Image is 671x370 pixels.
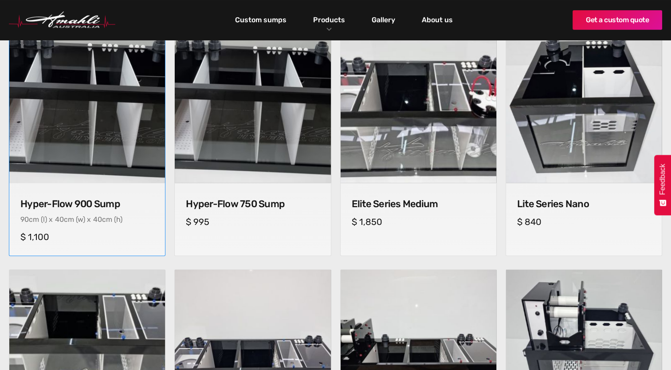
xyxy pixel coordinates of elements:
[186,216,319,227] h5: $ 995
[64,215,91,224] div: cm (w) x
[517,216,651,227] h5: $ 840
[9,12,115,28] a: home
[93,215,102,224] div: 40
[175,27,330,182] img: Hyper-Flow 750 Sump
[9,12,115,28] img: Hmahli Australia Logo
[102,215,122,224] div: cm (h)
[55,215,64,224] div: 40
[20,232,154,242] h5: $ 1,100
[20,198,154,210] h4: Hyper-Flow 900 Sump
[29,215,53,224] div: cm (l) x
[341,27,496,182] img: Elite Series Medium
[186,198,319,210] h4: Hyper-Flow 750 Sump
[20,215,29,224] div: 90
[233,12,289,28] a: Custom sumps
[311,13,347,26] a: Products
[654,155,671,215] button: Feedback - Show survey
[573,10,662,30] a: Get a custom quote
[420,12,455,28] a: About us
[340,26,497,256] a: Elite Series MediumElite Series MediumElite Series Medium$ 1,850
[352,216,485,227] h5: $ 1,850
[174,26,331,256] a: Hyper-Flow 750 Sump Hyper-Flow 750 Sump Hyper-Flow 750 Sump$ 995
[506,26,662,256] a: Lite Series NanoLite Series NanoLite Series Nano$ 840
[659,164,667,195] span: Feedback
[369,12,397,28] a: Gallery
[517,198,651,210] h4: Lite Series Nano
[5,23,169,187] img: Hyper-Flow 900 Sump
[506,27,662,182] img: Lite Series Nano
[9,26,165,256] a: Hyper-Flow 900 Sump Hyper-Flow 900 Sump Hyper-Flow 900 Sump90cm (l) x40cm (w) x40cm (h)$ 1,100
[352,198,485,210] h4: Elite Series Medium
